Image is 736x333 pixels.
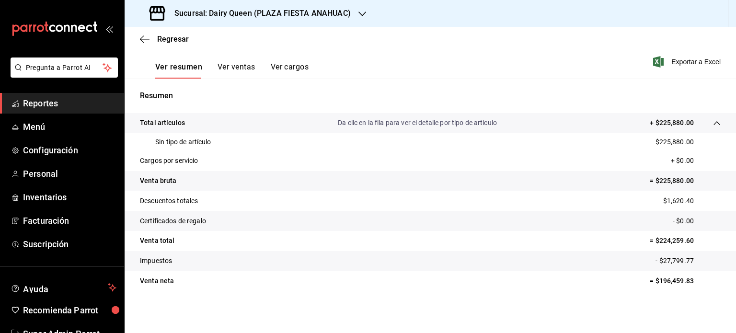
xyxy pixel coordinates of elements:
[140,216,206,226] p: Certificados de regalo
[11,57,118,78] button: Pregunta a Parrot AI
[673,216,721,226] p: - $0.00
[650,276,721,286] p: = $196,459.83
[140,236,174,246] p: Venta total
[650,176,721,186] p: = $225,880.00
[271,62,309,79] button: Ver cargos
[155,137,211,147] p: Sin tipo de artículo
[140,90,721,102] p: Resumen
[140,176,176,186] p: Venta bruta
[23,238,116,251] span: Suscripción
[655,56,721,68] button: Exportar a Excel
[140,256,172,266] p: Impuestos
[157,34,189,44] span: Regresar
[155,62,202,79] button: Ver resumen
[140,118,185,128] p: Total artículos
[655,137,694,147] p: $225,880.00
[23,282,104,293] span: Ayuda
[23,120,116,133] span: Menú
[218,62,255,79] button: Ver ventas
[140,276,174,286] p: Venta neta
[140,196,198,206] p: Descuentos totales
[7,69,118,80] a: Pregunta a Parrot AI
[650,236,721,246] p: = $224,259.60
[23,214,116,227] span: Facturación
[338,118,497,128] p: Da clic en la fila para ver el detalle por tipo de artículo
[23,144,116,157] span: Configuración
[23,97,116,110] span: Reportes
[23,191,116,204] span: Inventarios
[655,256,721,266] p: - $27,799.77
[167,8,351,19] h3: Sucursal: Dairy Queen (PLAZA FIESTA ANAHUAC)
[23,304,116,317] span: Recomienda Parrot
[140,156,198,166] p: Cargos por servicio
[23,167,116,180] span: Personal
[650,118,694,128] p: + $225,880.00
[660,196,721,206] p: - $1,620.40
[26,63,103,73] span: Pregunta a Parrot AI
[140,34,189,44] button: Regresar
[155,62,309,79] div: navigation tabs
[105,25,113,33] button: open_drawer_menu
[671,156,721,166] p: + $0.00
